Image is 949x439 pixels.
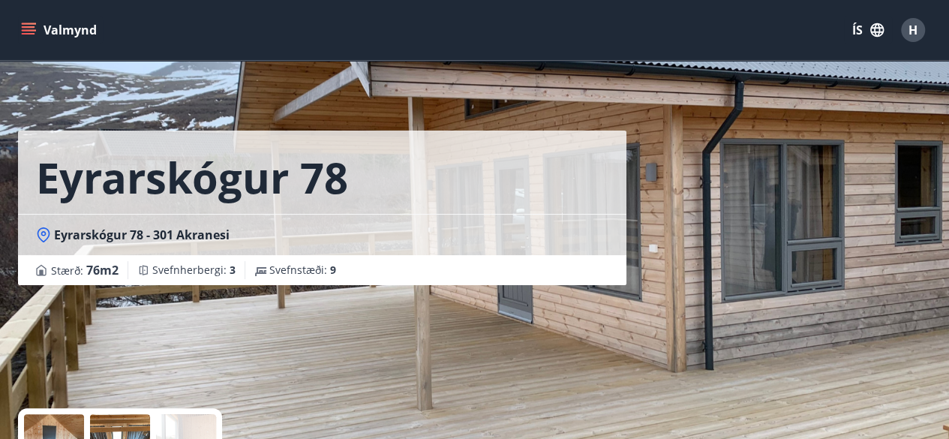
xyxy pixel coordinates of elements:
[18,17,103,44] button: menu
[86,262,119,278] span: 76 m2
[908,22,917,38] span: H
[330,263,336,277] span: 9
[269,263,336,278] span: Svefnstæði :
[152,263,236,278] span: Svefnherbergi :
[844,17,892,44] button: ÍS
[36,149,348,206] h1: Eyrarskógur 78
[51,261,119,279] span: Stærð :
[895,12,931,48] button: H
[230,263,236,277] span: 3
[54,227,230,243] span: Eyrarskógur 78 - 301 Akranesi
